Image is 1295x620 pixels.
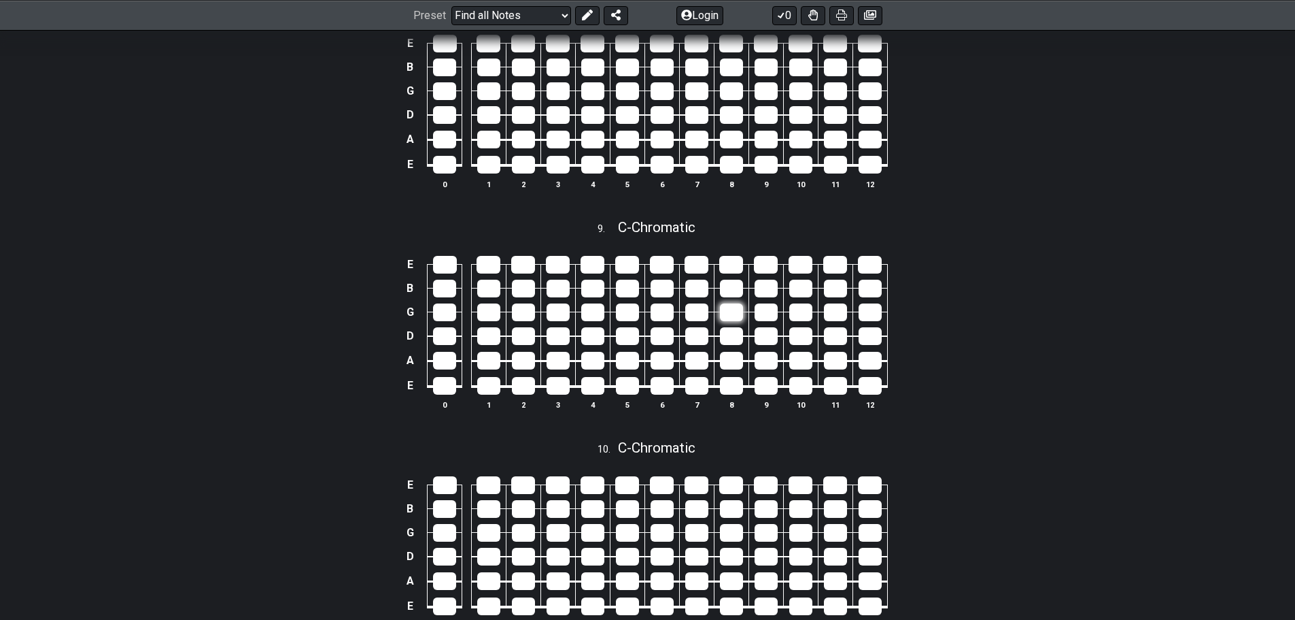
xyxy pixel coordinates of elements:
th: 12 [852,177,887,191]
td: E [402,152,418,178]
th: 10 [783,177,818,191]
span: C - Chromatic [618,440,695,456]
td: D [402,103,418,127]
th: 1 [471,177,506,191]
td: A [402,568,418,593]
button: Create image [858,5,882,25]
td: B [402,276,418,300]
button: 0 [772,5,797,25]
td: E [402,373,418,399]
th: 7 [679,397,714,412]
th: 10 [783,397,818,412]
th: 8 [714,397,748,412]
th: 0 [428,177,462,191]
th: 2 [506,397,540,412]
th: 12 [852,397,887,412]
td: G [402,521,418,544]
th: 11 [818,397,852,412]
td: E [402,32,418,56]
td: E [402,252,418,276]
td: B [402,497,418,521]
th: 1 [471,397,506,412]
span: 9 . [598,222,618,237]
button: Login [676,5,723,25]
th: 11 [818,177,852,191]
td: E [402,473,418,497]
td: A [402,127,418,152]
th: 9 [748,177,783,191]
th: 4 [575,177,610,191]
span: Preset [413,9,446,22]
td: D [402,544,418,569]
select: Preset [451,5,571,25]
th: 6 [644,397,679,412]
th: 2 [506,177,540,191]
td: B [402,55,418,79]
th: 4 [575,397,610,412]
button: Print [829,5,854,25]
td: A [402,348,418,373]
button: Edit Preset [575,5,600,25]
span: C - Chromatic [618,219,695,235]
th: 9 [748,397,783,412]
button: Toggle Dexterity for all fretkits [801,5,825,25]
td: G [402,79,418,103]
th: 0 [428,397,462,412]
span: 10 . [598,442,618,457]
td: E [402,593,418,619]
td: G [402,300,418,324]
td: D [402,324,418,348]
th: 6 [644,177,679,191]
th: 3 [540,397,575,412]
th: 5 [610,177,644,191]
th: 3 [540,177,575,191]
button: Share Preset [604,5,628,25]
th: 8 [714,177,748,191]
th: 5 [610,397,644,412]
th: 7 [679,177,714,191]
